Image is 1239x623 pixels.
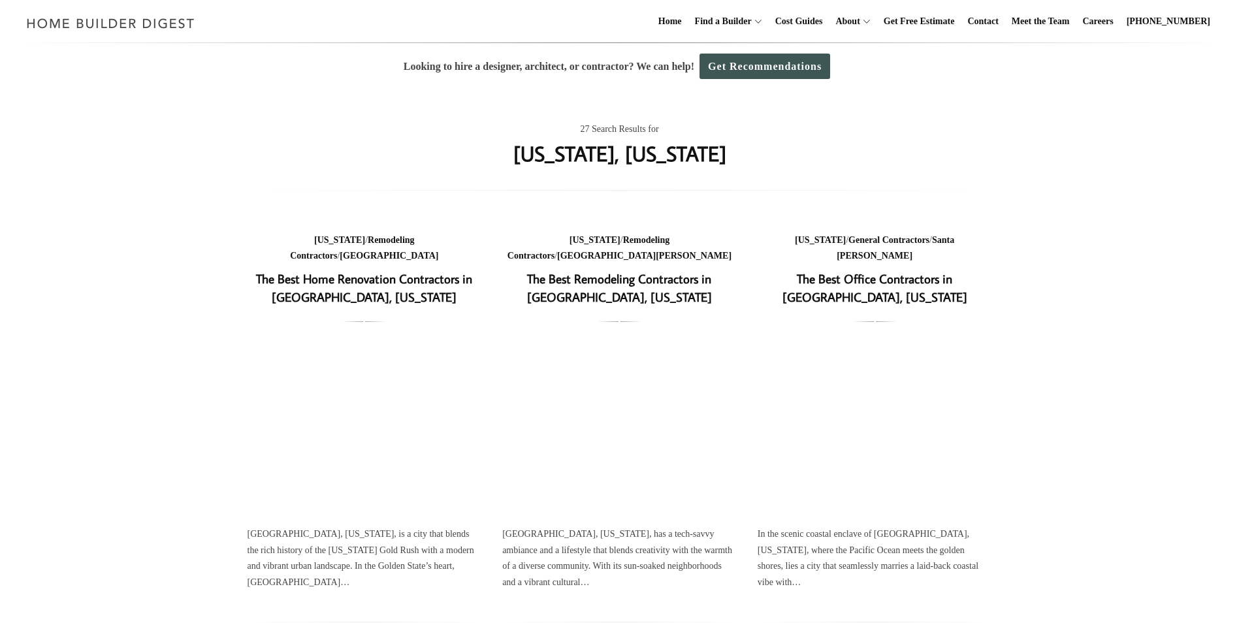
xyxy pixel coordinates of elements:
[570,235,620,245] a: [US_STATE]
[848,235,929,245] a: General Contractors
[527,270,712,306] a: The Best Remodeling Contractors in [GEOGRAPHIC_DATA], [US_STATE]
[758,338,992,516] a: The Best Office Contractors in [GEOGRAPHIC_DATA], [US_STATE]
[1006,1,1075,42] a: Meet the Team
[580,121,658,138] span: 27 Search Results for
[962,1,1003,42] a: Contact
[758,526,992,590] div: In the scenic coastal enclave of [GEOGRAPHIC_DATA], [US_STATE], where the Pacific Ocean meets the...
[830,1,860,42] a: About
[502,232,737,264] div: / /
[513,138,726,169] h1: [US_STATE], [US_STATE]
[878,1,960,42] a: Get Free Estimate
[557,251,732,261] a: [GEOGRAPHIC_DATA][PERSON_NAME]
[653,1,687,42] a: Home
[502,526,737,590] div: [GEOGRAPHIC_DATA], [US_STATE], has a tech-savvy ambiance and a lifestyle that blends creativity w...
[502,338,737,516] a: The Best Remodeling Contractors in [GEOGRAPHIC_DATA], [US_STATE]
[795,235,846,245] a: [US_STATE]
[690,1,752,42] a: Find a Builder
[770,1,828,42] a: Cost Guides
[758,232,992,264] div: / /
[1078,1,1119,42] a: Careers
[248,526,482,590] div: [GEOGRAPHIC_DATA], [US_STATE], is a city that blends the rich history of the [US_STATE] Gold Rush...
[248,232,482,264] div: / /
[340,251,438,261] a: [GEOGRAPHIC_DATA]
[21,10,201,36] img: Home Builder Digest
[1121,1,1215,42] a: [PHONE_NUMBER]
[248,338,482,516] a: The Best Home Renovation Contractors in [GEOGRAPHIC_DATA], [US_STATE]
[256,270,472,306] a: The Best Home Renovation Contractors in [GEOGRAPHIC_DATA], [US_STATE]
[314,235,365,245] a: [US_STATE]
[700,54,830,79] a: Get Recommendations
[782,270,967,306] a: The Best Office Contractors in [GEOGRAPHIC_DATA], [US_STATE]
